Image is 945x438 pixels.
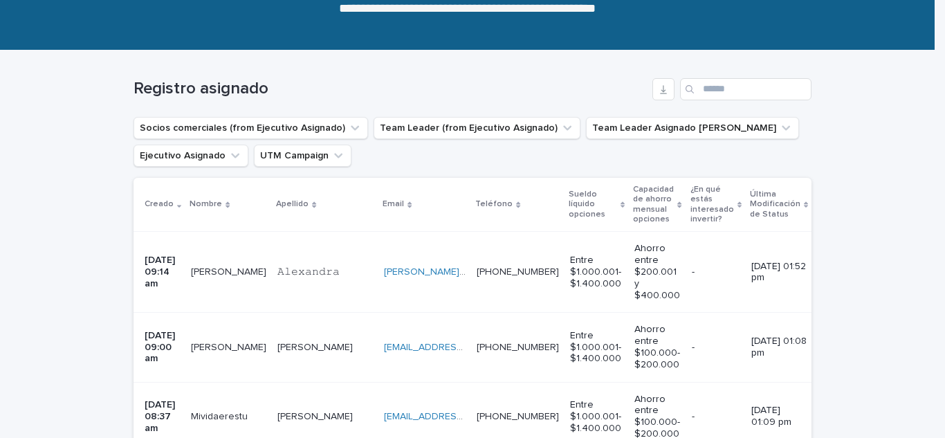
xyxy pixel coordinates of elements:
[692,342,740,354] p: -
[191,408,250,423] p: Mividaerestu
[477,343,559,352] a: [PHONE_NUMBER]
[276,197,309,212] p: Apellido
[634,243,680,301] p: Ahorro entre $200.001 y $400.000
[586,117,799,139] button: Team Leader Asignado LLamados
[384,267,616,277] a: [PERSON_NAME][EMAIL_ADDRESS][DOMAIN_NAME]
[477,267,559,277] a: [PHONE_NUMBER]
[750,187,800,222] p: Última Modificación de Status
[692,411,740,423] p: -
[384,343,540,352] a: [EMAIL_ADDRESS][DOMAIN_NAME]
[570,399,623,434] p: Entre $1.000.001- $1.400.000
[690,182,734,228] p: ¿En qué estás interesado invertir?
[374,117,580,139] button: Team Leader (from Ejecutivo Asignado)
[634,324,680,370] p: Ahorro entre $100.000- $200.000
[569,187,617,222] p: Sueldo líquido opciones
[751,405,807,428] p: [DATE] 01:09 pm
[277,408,356,423] p: [PERSON_NAME]
[475,197,513,212] p: Teléfono
[477,412,559,421] a: [PHONE_NUMBER]
[383,197,404,212] p: Email
[190,197,222,212] p: Nombre
[570,330,623,365] p: Entre $1.000.001- $1.400.000
[751,336,807,359] p: [DATE] 01:08 pm
[134,145,248,167] button: Ejecutivo Asignado
[145,197,174,212] p: Creado
[145,399,180,434] p: [DATE] 08:37 am
[134,79,647,99] h1: Registro asignado
[633,182,674,228] p: Capacidad de ahorro mensual opciones
[751,261,807,284] p: [DATE] 01:52 pm
[277,264,342,278] p: 𝙰𝚕𝚎𝚡𝚊𝚗𝚍𝚛𝚊
[570,255,623,289] p: Entre $1.000.001- $1.400.000
[680,78,811,100] input: Search
[145,255,180,289] p: [DATE] 09:14 am
[191,264,269,278] p: [PERSON_NAME]
[191,339,269,354] p: Andres Serrano
[277,339,356,354] p: [PERSON_NAME]
[145,330,180,365] p: [DATE] 09:00 am
[134,117,368,139] button: Socios comerciales (from Ejecutivo Asignado)
[384,412,540,421] a: [EMAIL_ADDRESS][DOMAIN_NAME]
[692,266,740,278] p: -
[254,145,351,167] button: UTM Campaign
